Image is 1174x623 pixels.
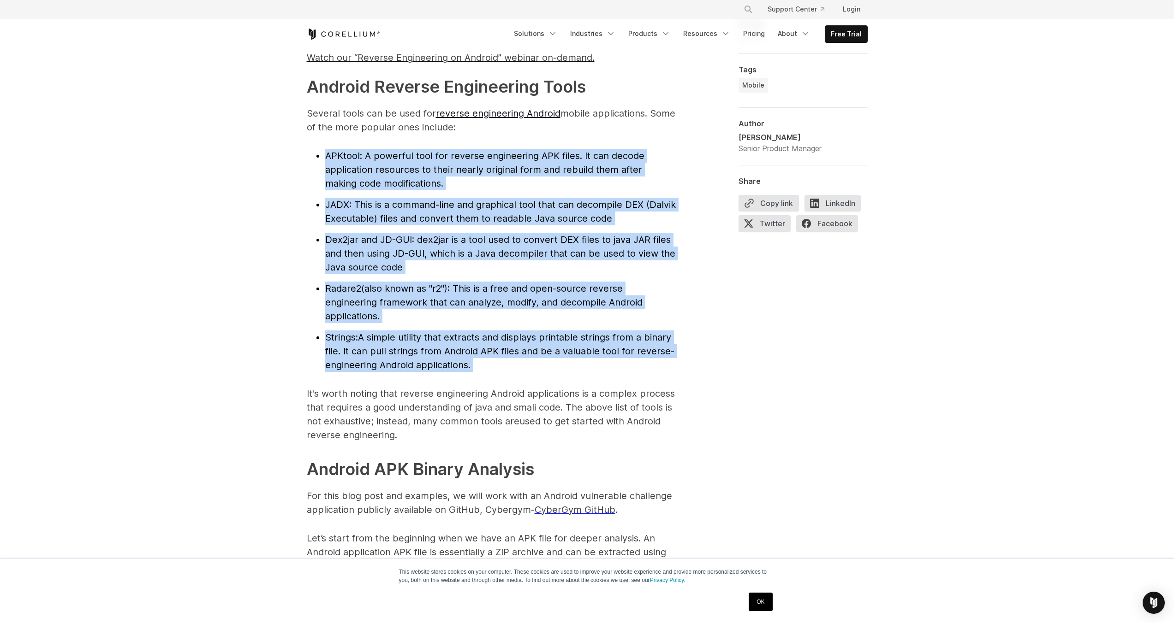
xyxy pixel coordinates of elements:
div: Senior Product Manager [739,143,822,154]
div: Open Intercom Messenger [1143,592,1165,614]
span: (also known as "r2"): This is a free and open-source reverse engineering framework that can analy... [325,283,643,322]
span: : A powerful tool for reverse engineering APK files. It can decode application resources to their... [325,150,644,189]
span: Watch our “Reverse Engineering on Android” webinar on-demand. [307,52,595,63]
a: Free Trial [825,26,867,42]
a: CyberGym GitHub [535,504,615,515]
span: : dex2jar is a tool used to convert DEX files to java JAR files and then using JD-GUI, which is a... [325,234,675,273]
p: It's worth noting that reverse engineering Android applications is a complex process that require... [307,387,676,442]
p: This website stores cookies on your computer. These cookies are used to improve your website expe... [399,568,775,584]
a: OK [749,593,772,611]
strong: Android Reverse Engineering Tools [307,76,586,97]
a: Support Center [760,1,832,18]
a: Mobile [739,78,768,93]
span: APKtool [325,150,360,161]
span: Twitter [739,215,791,232]
a: Solutions [508,25,563,42]
button: Copy link [739,195,799,212]
a: Corellium Home [307,29,380,40]
div: [PERSON_NAME] [739,132,822,143]
span: u [371,416,525,427]
div: Author [739,119,868,128]
a: About [772,25,816,42]
a: Industries [565,25,621,42]
span: : This is a command-line and graphical tool that can decompile DEX (Dalvik Executable) files and ... [325,199,676,224]
a: Facebook [796,215,864,235]
a: Resources [678,25,736,42]
a: Products [623,25,676,42]
a: reverse engineering Android [436,108,560,119]
p: For this blog post and examples, we will work with an Android vulnerable challenge application pu... [307,489,676,517]
div: Navigation Menu [508,25,868,43]
button: Search [740,1,757,18]
span: Strings: [325,332,358,343]
p: Several tools can be used for mobile applications. Some of the more popular ones include: [307,106,676,134]
div: Share [739,176,868,186]
span: ; instead, many common tools are [371,416,519,427]
div: Navigation Menu [733,1,868,18]
a: Login [835,1,868,18]
a: Twitter [739,215,796,235]
span: Mobile [742,81,764,90]
strong: Android APK Binary Analysis [307,459,534,479]
span: JADX [325,199,349,210]
p: Let’s start from the beginning when we have an APK file for deeper analysis. An Android applicati... [307,531,676,587]
a: LinkedIn [805,195,866,215]
span: A simple utility that extracts and displays printable strings from a binary file. It can pull str... [325,332,674,370]
span: Radare2 [325,283,361,294]
span: LinkedIn [805,195,861,212]
span: Dex2jar and JD-GUI [325,234,412,245]
a: Pricing [738,25,770,42]
a: Watch our “Reverse Engineering on Android” webinar on-demand. [307,56,595,62]
span: Facebook [796,215,858,232]
div: Tags [739,65,868,74]
a: Privacy Policy. [650,577,685,583]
